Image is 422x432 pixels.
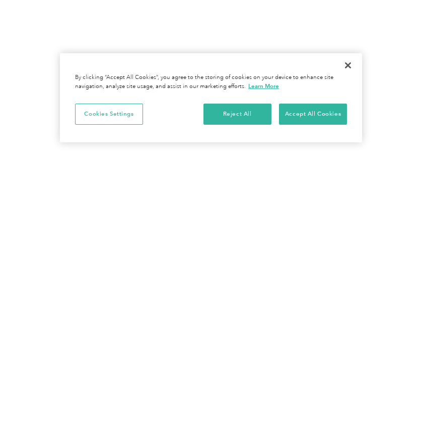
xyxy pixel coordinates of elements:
[337,54,359,76] button: Close
[60,53,362,142] div: Cookie banner
[75,73,347,91] div: By clicking “Accept All Cookies”, you agree to the storing of cookies on your device to enhance s...
[248,82,279,90] a: More information about your privacy, opens in a new tab
[279,104,347,125] button: Accept All Cookies
[203,104,271,125] button: Reject All
[75,104,143,125] button: Cookies Settings
[60,53,362,142] div: Privacy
